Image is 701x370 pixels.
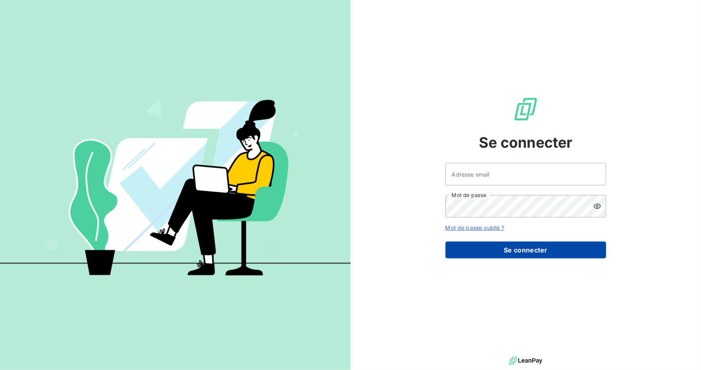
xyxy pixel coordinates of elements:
[446,224,505,231] a: Mot de passe oublié ?
[446,242,606,258] button: Se connecter
[509,355,542,367] img: logo
[446,163,606,185] input: placeholder
[513,96,539,122] img: Logo LeanPay
[479,132,573,153] span: Se connecter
